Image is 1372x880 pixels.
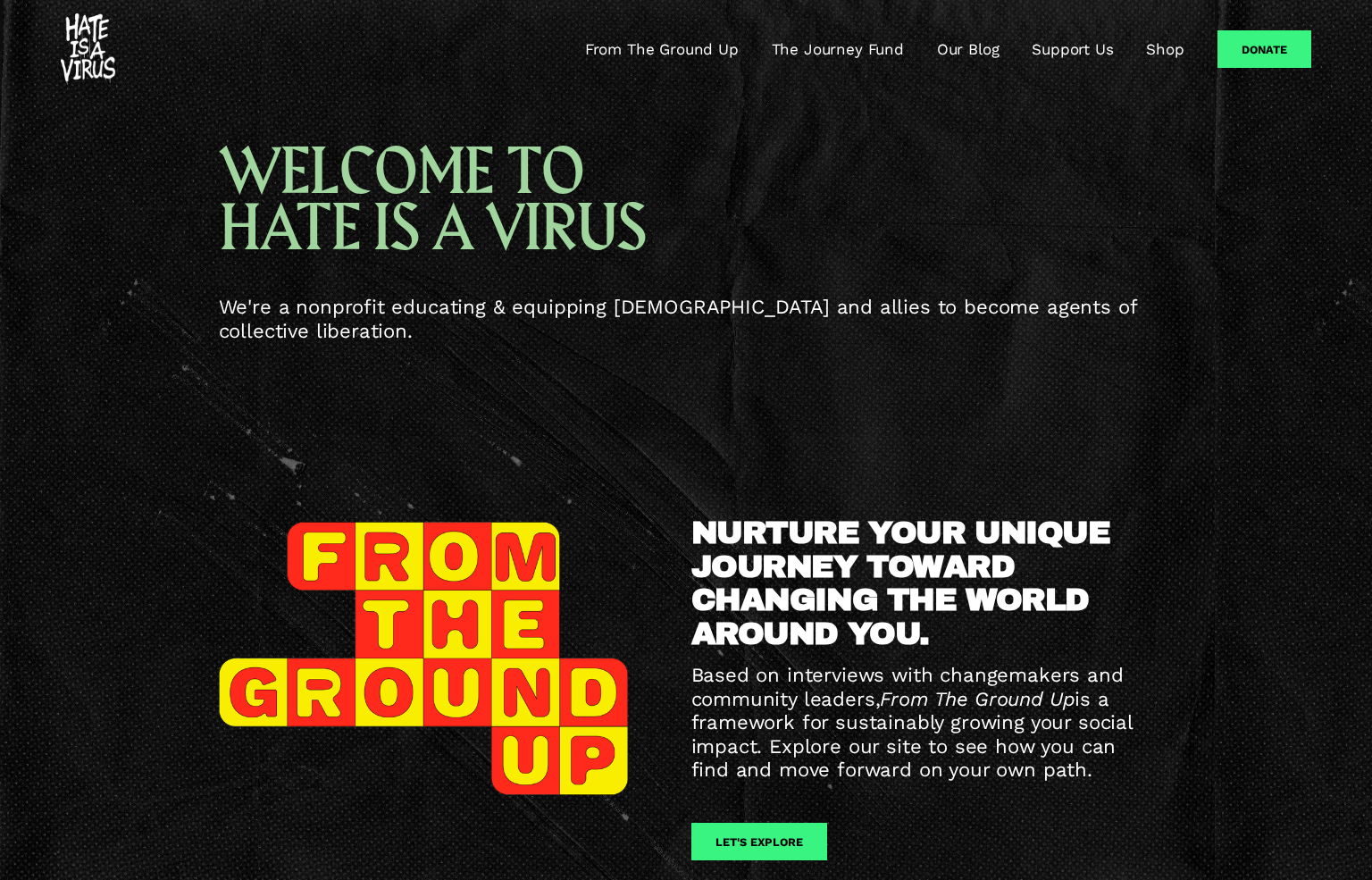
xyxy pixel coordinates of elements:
[691,515,1119,650] strong: NURTURE YOUR UNIQUE JOURNEY TOWARD CHANGING THE WORLD AROUND YOU.
[937,38,1000,60] a: Our Blog
[585,38,739,60] a: From The Ground Up
[880,687,1075,710] em: From The Ground Up
[1032,38,1113,60] a: Support Us
[1146,38,1184,60] a: Shop
[219,132,647,270] span: WELCOME TO HATE IS A VIRUS
[691,823,827,860] a: let's explore
[61,13,115,85] img: #HATEISAVIRUS
[219,295,1144,342] span: We're a nonprofit educating & equipping [DEMOGRAPHIC_DATA] and allies to become agents of collect...
[691,663,1140,781] span: Based on interviews with changemakers and community leaders, is a framework for sustainably growi...
[1217,30,1311,68] a: Donate
[772,38,904,60] a: The Journey Fund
